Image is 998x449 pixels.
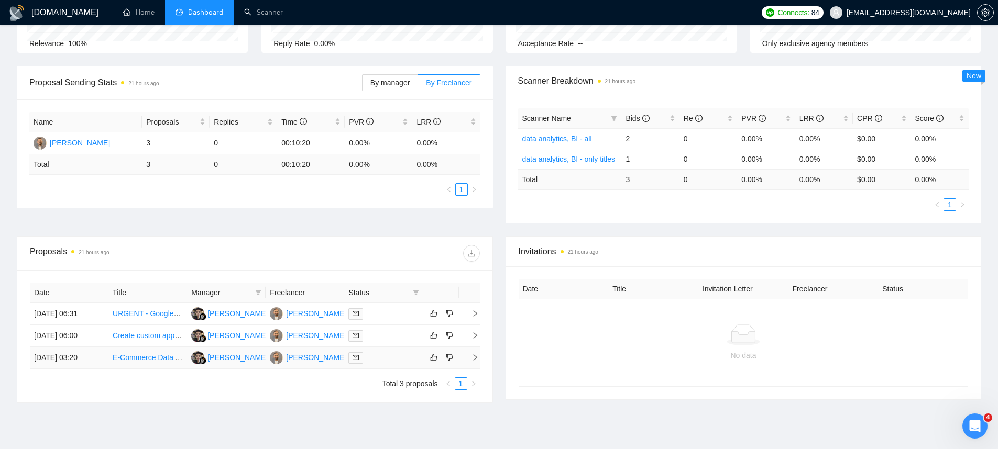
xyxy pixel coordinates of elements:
[411,285,421,300] span: filter
[608,279,698,299] th: Title
[113,353,343,362] a: E-Commerce Data Analyst (Shopify + CLTV Modeling + Dashboarding)
[934,201,940,208] span: left
[967,72,981,80] span: New
[286,330,346,341] div: [PERSON_NAME]
[255,289,261,296] span: filter
[463,332,479,339] span: right
[527,350,960,361] div: No data
[30,325,108,347] td: [DATE] 06:00
[443,329,456,342] button: dislike
[467,377,480,390] li: Next Page
[253,285,264,300] span: filter
[931,198,944,211] button: left
[956,198,969,211] button: right
[353,354,359,361] span: mail
[518,74,969,87] span: Scanner Breakdown
[207,352,268,363] div: [PERSON_NAME]
[463,310,479,317] span: right
[446,331,453,340] span: dislike
[522,155,615,163] a: data analytics, BI - only titles
[427,329,440,342] button: like
[853,169,911,189] td: $ 0.00
[621,149,679,169] td: 1
[345,132,412,154] td: 0.00%
[956,198,969,211] li: Next Page
[270,331,346,339] a: SK[PERSON_NAME]
[433,118,441,125] span: info-circle
[578,39,583,48] span: --
[977,8,994,17] a: setting
[455,378,467,389] a: 1
[944,199,956,210] a: 1
[123,8,155,17] a: homeHome
[427,351,440,364] button: like
[191,331,268,339] a: IA[PERSON_NAME]
[470,380,477,387] span: right
[370,78,410,87] span: By manager
[108,283,187,303] th: Title
[737,169,795,189] td: 0.00 %
[762,39,868,48] span: Only exclusive agency members
[277,132,345,154] td: 00:10:20
[244,8,283,17] a: searchScanner
[518,169,622,189] td: Total
[944,198,956,211] li: 1
[471,186,477,193] span: right
[695,115,703,122] span: info-circle
[795,128,853,149] td: 0.00%
[741,114,766,122] span: PVR
[911,149,969,169] td: 0.00%
[445,380,452,387] span: left
[522,114,571,122] span: Scanner Name
[443,351,456,364] button: dislike
[568,249,598,255] time: 21 hours ago
[314,39,335,48] span: 0.00%
[270,351,283,364] img: SK
[679,128,737,149] td: 0
[34,138,110,147] a: SK[PERSON_NAME]
[270,309,346,317] a: SK[PERSON_NAME]
[936,115,944,122] span: info-circle
[50,137,110,149] div: [PERSON_NAME]
[142,154,210,175] td: 3
[766,8,774,17] img: upwork-logo.png
[214,116,265,128] span: Replies
[277,154,345,175] td: 00:10:20
[911,128,969,149] td: 0.00%
[737,149,795,169] td: 0.00%
[142,112,210,132] th: Proposals
[430,331,437,340] span: like
[187,283,266,303] th: Manager
[621,169,679,189] td: 3
[29,39,64,48] span: Relevance
[464,249,479,257] span: download
[816,115,824,122] span: info-circle
[984,413,992,422] span: 4
[281,118,306,126] span: Time
[443,307,456,320] button: dislike
[199,335,206,342] img: gigradar-bm.png
[519,245,969,258] span: Invitations
[68,39,87,48] span: 100%
[679,149,737,169] td: 0
[931,198,944,211] li: Previous Page
[412,154,480,175] td: 0.00 %
[959,201,966,208] span: right
[210,112,277,132] th: Replies
[446,186,452,193] span: left
[366,118,374,125] span: info-circle
[519,279,609,299] th: Date
[811,7,819,18] span: 84
[737,128,795,149] td: 0.00%
[349,118,374,126] span: PVR
[29,154,142,175] td: Total
[207,308,268,319] div: [PERSON_NAME]
[605,78,635,84] time: 21 hours ago
[911,169,969,189] td: 0.00 %
[443,183,455,196] li: Previous Page
[30,245,255,262] div: Proposals
[108,325,187,347] td: Create custom app - social media scraping and analytics dashboard
[795,169,853,189] td: 0.00 %
[463,245,480,262] button: download
[857,114,882,122] span: CPR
